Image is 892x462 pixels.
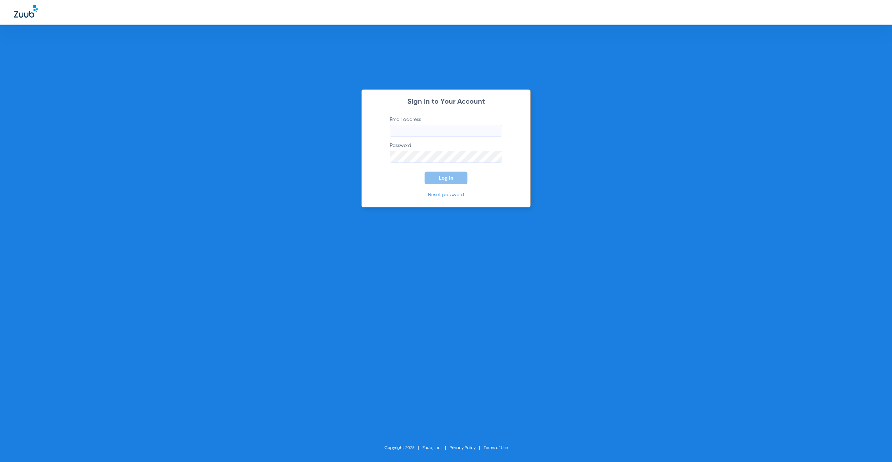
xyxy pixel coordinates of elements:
img: Zuub Logo [14,5,38,18]
h2: Sign In to Your Account [379,98,513,105]
label: Password [390,142,502,163]
iframe: Chat Widget [857,428,892,462]
a: Privacy Policy [450,446,476,450]
a: Terms of Use [484,446,508,450]
li: Zuub, Inc. [422,444,450,451]
label: Email address [390,116,502,137]
a: Reset password [428,192,464,197]
button: Log In [425,172,467,184]
span: Log In [439,175,453,181]
input: Password [390,151,502,163]
input: Email address [390,125,502,137]
li: Copyright 2025 [384,444,422,451]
